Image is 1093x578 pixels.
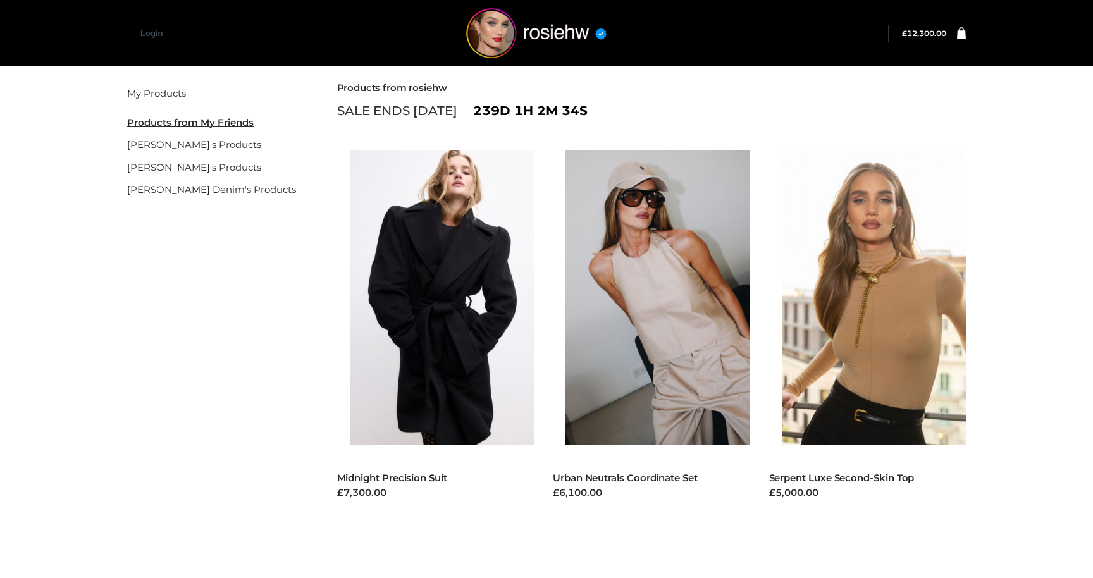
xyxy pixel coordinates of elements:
bdi: 12,300.00 [902,28,946,38]
img: rosiehw [442,8,631,58]
u: Products from My Friends [127,116,254,128]
a: [PERSON_NAME]'s Products [127,138,261,151]
div: SALE ENDS [DATE] [337,100,966,121]
a: My Products [127,87,186,99]
span: 239d 1h 2m 34s [473,100,588,121]
span: £ [902,28,907,38]
a: [PERSON_NAME] Denim's Products [127,183,296,195]
div: £6,100.00 [553,486,750,500]
a: Login [140,28,163,38]
a: £12,300.00 [902,28,946,38]
h2: Products from rosiehw [337,82,966,94]
a: Urban Neutrals Coordinate Set [553,472,698,484]
a: Midnight Precision Suit [337,472,447,484]
a: Serpent Luxe Second-Skin Top [769,472,915,484]
div: £5,000.00 [769,486,966,500]
a: [PERSON_NAME]'s Products [127,161,261,173]
div: £7,300.00 [337,486,534,500]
